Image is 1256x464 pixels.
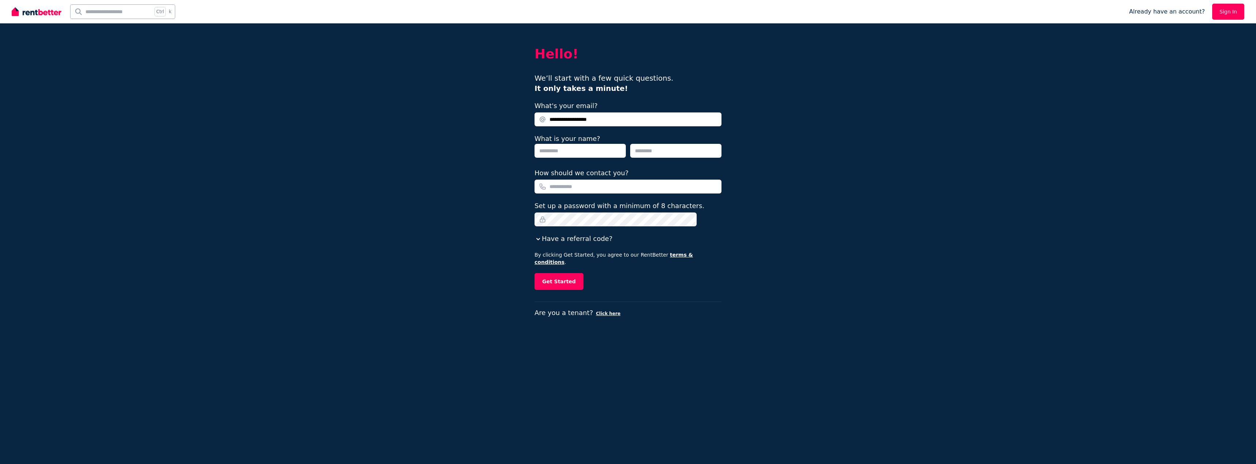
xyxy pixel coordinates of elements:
[535,84,628,93] b: It only takes a minute!
[535,201,704,211] label: Set up a password with a minimum of 8 characters.
[535,74,673,93] span: We’ll start with a few quick questions.
[169,9,171,15] span: k
[535,168,629,178] label: How should we contact you?
[596,311,620,317] button: Click here
[154,7,166,16] span: Ctrl
[535,234,612,244] button: Have a referral code?
[535,135,600,142] label: What is your name?
[12,6,61,17] img: RentBetter
[535,308,721,318] p: Are you a tenant?
[535,47,721,61] h2: Hello!
[535,273,583,290] button: Get Started
[1212,4,1244,20] a: Sign In
[535,101,598,111] label: What's your email?
[1129,7,1205,16] span: Already have an account?
[535,251,721,266] p: By clicking Get Started, you agree to our RentBetter .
